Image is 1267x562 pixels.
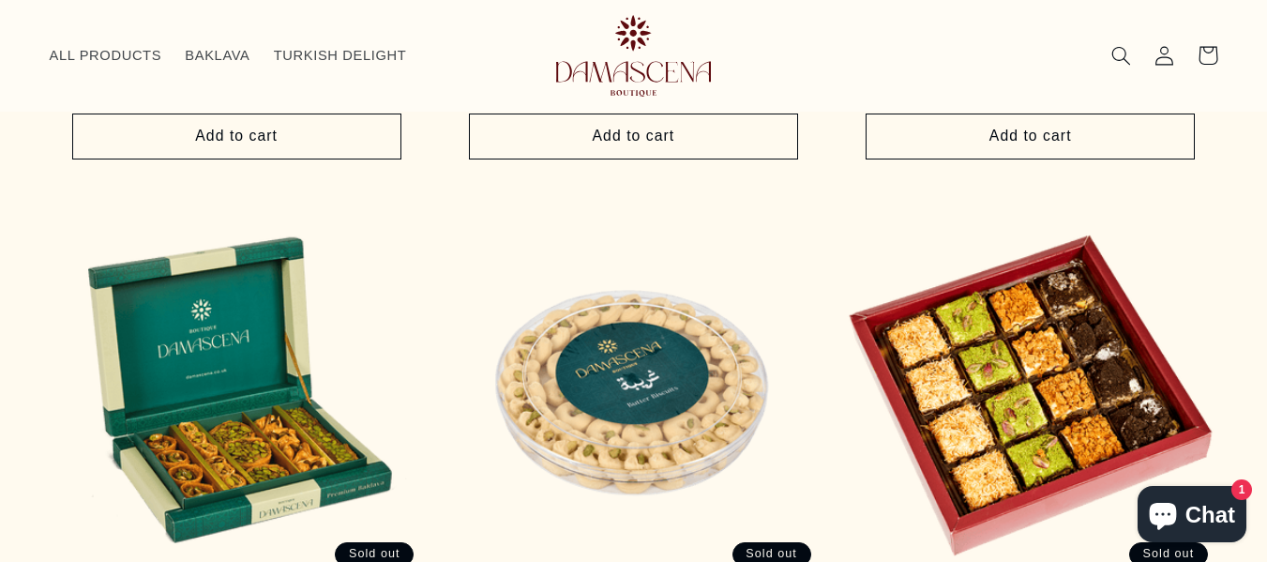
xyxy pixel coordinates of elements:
img: Damascena Boutique [556,15,711,97]
a: ALL PRODUCTS [38,35,173,76]
a: Damascena Boutique [523,8,745,103]
summary: Search [1100,34,1143,77]
button: Add to cart [469,114,798,159]
span: ALL PRODUCTS [50,47,162,65]
button: Add to cart [866,114,1195,159]
a: BAKLAVA [173,35,262,76]
button: Add to cart [72,114,401,159]
a: TURKISH DELIGHT [262,35,418,76]
span: TURKISH DELIGHT [274,47,407,65]
inbox-online-store-chat: Shopify online store chat [1132,486,1252,547]
span: BAKLAVA [185,47,249,65]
